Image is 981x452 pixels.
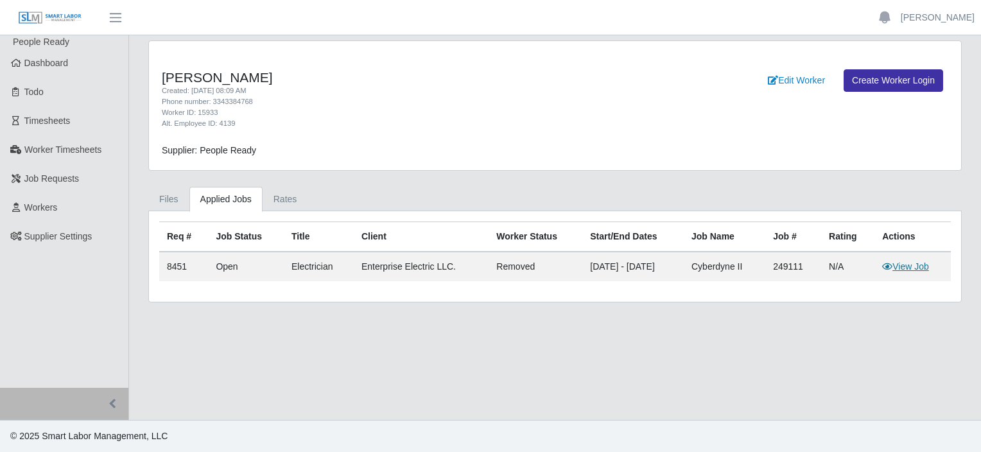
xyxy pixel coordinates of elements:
td: removed [489,252,582,281]
span: Timesheets [24,116,71,126]
th: Actions [874,222,951,252]
a: [PERSON_NAME] [901,11,975,24]
td: Enterprise Electric LLC. [354,252,489,281]
span: People Ready [13,37,69,47]
td: Open [208,252,284,281]
img: SLM Logo [18,11,82,25]
span: Dashboard [24,58,69,68]
a: Applied Jobs [189,187,263,212]
td: [DATE] - [DATE] [582,252,684,281]
td: Cyberdyne II [684,252,765,281]
div: Alt. Employee ID: 4139 [162,118,612,129]
a: Create Worker Login [844,69,943,92]
th: Job Name [684,222,765,252]
a: Edit Worker [760,69,833,92]
th: Job Status [208,222,284,252]
h4: [PERSON_NAME] [162,69,612,85]
a: Rates [263,187,308,212]
span: © 2025 Smart Labor Management, LLC [10,431,168,441]
span: Supplier: People Ready [162,145,256,155]
th: Job # [765,222,821,252]
a: Files [148,187,189,212]
td: 249111 [765,252,821,281]
th: Req # [159,222,208,252]
td: Electrician [284,252,354,281]
span: Supplier Settings [24,231,92,241]
th: Worker Status [489,222,582,252]
span: Todo [24,87,44,97]
div: Worker ID: 15933 [162,107,612,118]
th: Title [284,222,354,252]
div: Phone number: 3343384768 [162,96,612,107]
th: Client [354,222,489,252]
th: Rating [821,222,874,252]
th: Start/End Dates [582,222,684,252]
div: Created: [DATE] 08:09 AM [162,85,612,96]
td: N/A [821,252,874,281]
span: Worker Timesheets [24,144,101,155]
td: 8451 [159,252,208,281]
a: View Job [882,261,929,272]
span: Workers [24,202,58,213]
span: Job Requests [24,173,80,184]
